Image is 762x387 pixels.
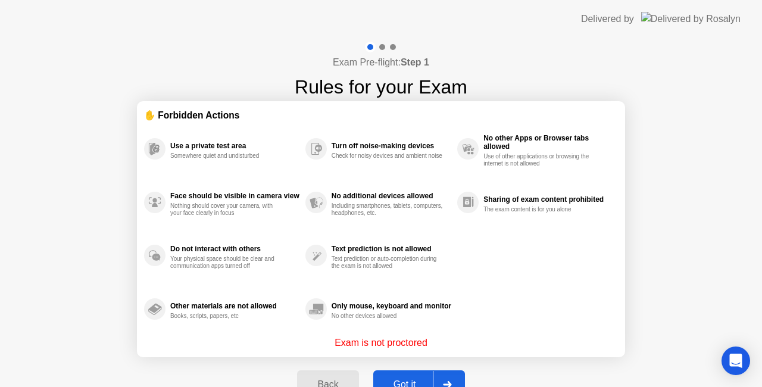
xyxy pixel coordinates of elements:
[333,55,429,70] h4: Exam Pre-flight:
[170,152,283,160] div: Somewhere quiet and undisturbed
[170,245,299,253] div: Do not interact with others
[483,134,612,151] div: No other Apps or Browser tabs allowed
[581,12,634,26] div: Delivered by
[170,302,299,310] div: Other materials are not allowed
[170,313,283,320] div: Books, scripts, papers, etc
[332,255,444,270] div: Text prediction or auto-completion during the exam is not allowed
[332,302,451,310] div: Only mouse, keyboard and monitor
[170,142,299,150] div: Use a private test area
[401,57,429,67] b: Step 1
[641,12,741,26] img: Delivered by Rosalyn
[483,206,596,213] div: The exam content is for you alone
[483,195,612,204] div: Sharing of exam content prohibited
[170,192,299,200] div: Face should be visible in camera view
[332,192,451,200] div: No additional devices allowed
[483,153,596,167] div: Use of other applications or browsing the internet is not allowed
[170,202,283,217] div: Nothing should cover your camera, with your face clearly in focus
[332,245,451,253] div: Text prediction is not allowed
[332,142,451,150] div: Turn off noise-making devices
[170,255,283,270] div: Your physical space should be clear and communication apps turned off
[295,73,467,101] h1: Rules for your Exam
[332,202,444,217] div: Including smartphones, tablets, computers, headphones, etc.
[722,347,750,375] div: Open Intercom Messenger
[332,152,444,160] div: Check for noisy devices and ambient noise
[335,336,427,350] p: Exam is not proctored
[332,313,444,320] div: No other devices allowed
[144,108,618,122] div: ✋ Forbidden Actions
